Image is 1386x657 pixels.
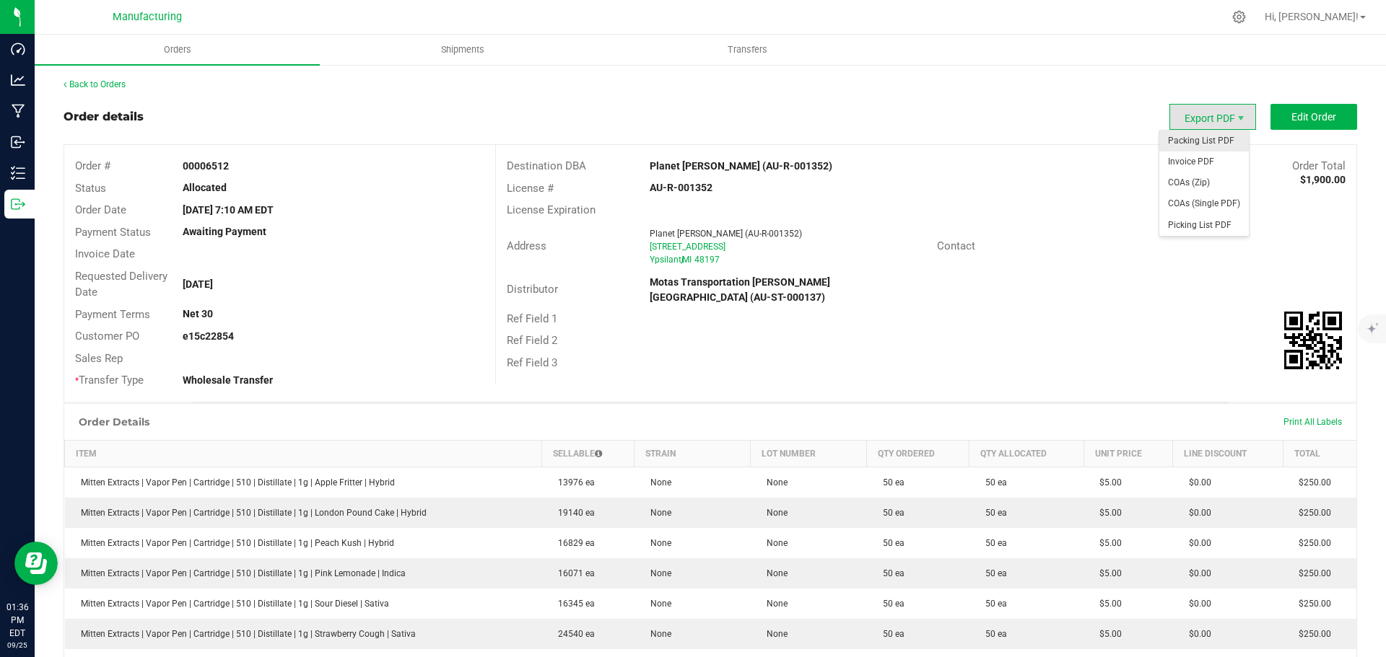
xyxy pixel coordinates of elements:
[708,43,787,56] span: Transfers
[74,629,416,639] span: Mitten Extracts | Vapor Pen | Cartridge | 510 | Distillate | 1g | Strawberry Cough | Sativa
[1159,151,1249,172] span: Invoice PDF
[643,508,671,518] span: None
[1159,215,1249,236] li: Picking List PDF
[74,538,394,548] span: Mitten Extracts | Vapor Pen | Cartridge | 510 | Distillate | 1g | Peach Kush | Hybrid
[75,159,110,172] span: Order #
[1283,440,1356,467] th: Total
[551,568,595,578] span: 16071 ea
[551,599,595,609] span: 16345 ea
[759,629,788,639] span: None
[1159,172,1249,193] span: COAs (Zip)
[978,568,1007,578] span: 50 ea
[682,255,692,265] span: MI
[1159,131,1249,151] span: Packing List PDF
[183,160,229,172] strong: 00006512
[507,334,557,347] span: Ref Field 2
[1182,538,1211,548] span: $0.00
[978,477,1007,488] span: 50 ea
[643,568,671,578] span: None
[650,182,712,193] strong: AU-R-001352
[650,276,830,303] strong: Motas Transportation [PERSON_NAME][GEOGRAPHIC_DATA] (AU-ST-000137)
[507,203,596,216] span: License Expiration
[79,416,149,428] h1: Order Details
[183,308,213,319] strong: Net 30
[75,308,150,321] span: Payment Terms
[969,440,1084,467] th: Qty Allocated
[650,255,684,265] span: Ypsilanti
[643,477,671,488] span: None
[1284,312,1342,369] qrcode: 00006512
[64,79,126,89] a: Back to Orders
[978,629,1007,639] span: 50 ea
[6,640,28,651] p: 09/25
[1092,629,1122,639] span: $5.00
[551,477,595,488] span: 13976 ea
[759,508,788,518] span: None
[1169,104,1256,130] li: Export PDF
[643,629,671,639] span: None
[876,599,905,609] span: 50 ea
[183,278,213,290] strong: [DATE]
[759,568,788,578] span: None
[75,182,106,195] span: Status
[64,108,144,125] div: Order details
[650,242,725,252] span: [STREET_ADDRESS]
[75,203,126,216] span: Order Date
[876,538,905,548] span: 50 ea
[1092,568,1122,578] span: $5.00
[320,35,605,65] a: Shipments
[978,599,1007,609] span: 50 ea
[1292,159,1346,172] span: Order Total
[507,182,554,195] span: License #
[694,255,720,265] span: 48197
[183,182,227,193] strong: Allocated
[1092,538,1122,548] span: $5.00
[1300,174,1346,185] strong: $1,900.00
[1159,193,1249,214] li: COAs (Single PDF)
[1270,104,1357,130] button: Edit Order
[183,226,266,237] strong: Awaiting Payment
[1182,599,1211,609] span: $0.00
[551,508,595,518] span: 19140 ea
[75,270,167,299] span: Requested Delivery Date
[1291,477,1331,488] span: $250.00
[1092,599,1122,609] span: $5.00
[643,538,671,548] span: None
[1084,440,1173,467] th: Unit Price
[1291,568,1331,578] span: $250.00
[1182,477,1211,488] span: $0.00
[681,255,682,265] span: ,
[1291,599,1331,609] span: $250.00
[876,508,905,518] span: 50 ea
[183,204,274,216] strong: [DATE] 7:10 AM EDT
[551,629,595,639] span: 24540 ea
[1230,10,1248,24] div: Manage settings
[759,599,788,609] span: None
[867,440,969,467] th: Qty Ordered
[11,166,25,180] inline-svg: Inventory
[759,477,788,488] span: None
[876,477,905,488] span: 50 ea
[14,542,58,585] iframe: Resource center
[75,226,151,239] span: Payment Status
[1265,11,1359,22] span: Hi, [PERSON_NAME]!
[74,477,395,488] span: Mitten Extracts | Vapor Pen | Cartridge | 510 | Distillate | 1g | Apple Fritter | Hybrid
[75,330,139,343] span: Customer PO
[183,374,273,386] strong: Wholesale Transfer
[65,440,542,467] th: Item
[11,104,25,118] inline-svg: Manufacturing
[1291,111,1336,123] span: Edit Order
[35,35,320,65] a: Orders
[650,229,802,239] span: Planet [PERSON_NAME] (AU-R-001352)
[876,568,905,578] span: 50 ea
[74,508,427,518] span: Mitten Extracts | Vapor Pen | Cartridge | 510 | Distillate | 1g | London Pound Cake | Hybrid
[1182,568,1211,578] span: $0.00
[1092,508,1122,518] span: $5.00
[507,159,586,172] span: Destination DBA
[1092,477,1122,488] span: $5.00
[605,35,890,65] a: Transfers
[11,135,25,149] inline-svg: Inbound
